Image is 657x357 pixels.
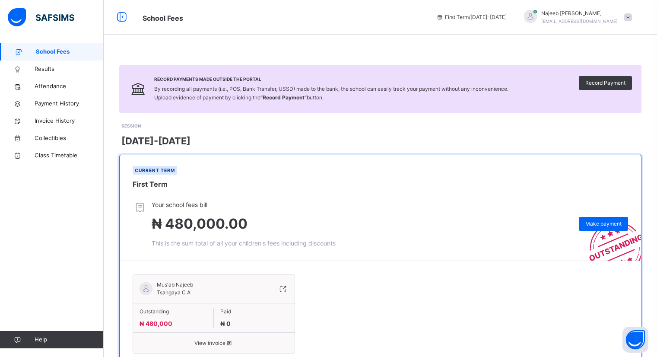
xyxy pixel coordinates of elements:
span: Record Payments Made Outside the Portal [154,76,508,83]
span: Paid [220,308,288,316]
span: session/term information [436,13,507,21]
span: Tsangaya C A [157,289,190,296]
span: Class Timetable [35,151,104,160]
span: School Fees [36,48,104,56]
span: This is the sum total of all your children's fees including discounts [152,239,336,247]
img: safsims [8,8,74,26]
div: NajeebAbdulhamid [515,10,636,25]
span: Attendance [35,82,104,91]
b: “Record Payment” [260,94,307,101]
span: ₦ 0 [220,320,231,327]
span: Payment History [35,99,104,108]
span: View invoice [140,339,288,347]
span: First Term [133,180,168,188]
span: School Fees [143,14,183,22]
span: [DATE]-[DATE] [121,134,190,148]
span: By recording all payments (i.e., POS, Bank Transfer, USSD) made to the bank, the school can easil... [154,86,508,101]
span: ₦ 480,000.00 [152,215,248,232]
span: Outstanding [140,308,207,316]
span: Results [35,65,104,73]
span: Help [35,335,103,344]
span: Collectibles [35,134,104,143]
span: Invoice History [35,117,104,125]
span: Najeeb [PERSON_NAME] [541,10,618,17]
button: Open asap [622,327,648,353]
img: outstanding-stamp.3c148f88c3ebafa6da95868fa43343a1.svg [578,211,641,261]
span: Your school fees bill [152,200,336,209]
span: Make payment [585,220,622,228]
span: Record Payment [585,79,625,87]
span: ₦ 480,000 [140,320,172,327]
span: [EMAIL_ADDRESS][DOMAIN_NAME] [541,19,618,24]
span: SESSION [121,123,141,128]
span: Mus'ab Najeeb [157,281,193,289]
span: Current term [135,168,175,173]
